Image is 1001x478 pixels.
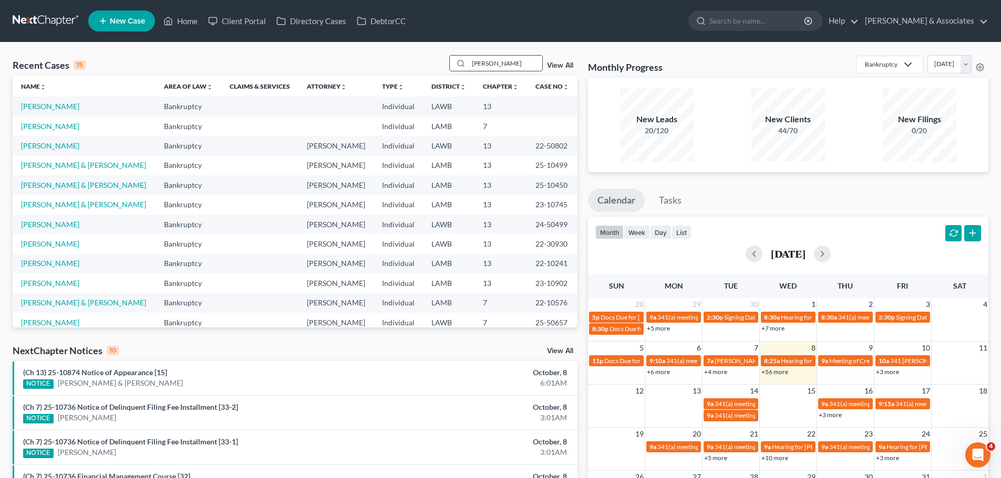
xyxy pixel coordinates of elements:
span: 17 [921,385,931,397]
iframe: Intercom live chat [965,442,990,468]
span: 341(a) meeting for [PERSON_NAME] [715,411,816,419]
td: LAMB [423,195,474,214]
div: 3:01AM [393,447,567,458]
span: 8:30a [764,313,780,321]
span: 341(a) meeting for [PERSON_NAME] [838,313,940,321]
span: 9:15a [879,400,894,408]
span: 2:30p [707,313,723,321]
td: 24-50499 [527,215,577,234]
span: 8:30p [592,325,608,333]
div: 44/70 [751,125,825,136]
span: 9a [649,443,656,451]
span: Hearing for [PERSON_NAME] & [PERSON_NAME] [772,443,910,451]
input: Search by name... [469,56,542,71]
a: Help [823,12,859,30]
a: +7 more [761,324,785,332]
a: [PERSON_NAME] & Associates [860,12,988,30]
td: 13 [474,254,527,273]
a: [PERSON_NAME] [58,412,116,423]
span: New Case [110,17,145,25]
td: Bankruptcy [156,175,221,195]
span: 4 [982,298,988,311]
div: October, 8 [393,402,567,412]
td: Bankruptcy [156,195,221,214]
td: 22-10576 [527,293,577,313]
span: 3 [925,298,931,311]
i: unfold_more [398,84,404,90]
span: 10 [921,342,931,354]
td: [PERSON_NAME] [298,156,374,175]
td: Bankruptcy [156,136,221,155]
th: Claims & Services [221,76,298,97]
td: Bankruptcy [156,215,221,234]
td: [PERSON_NAME] [298,175,374,195]
i: unfold_more [40,84,46,90]
td: Individual [374,215,423,234]
td: LAWB [423,97,474,116]
a: Directory Cases [271,12,352,30]
td: 13 [474,273,527,293]
span: 7a [707,357,714,365]
td: Individual [374,97,423,116]
td: 7 [474,293,527,313]
td: [PERSON_NAME] [298,136,374,155]
span: 5 [638,342,645,354]
td: LAMB [423,273,474,293]
td: LAWB [423,136,474,155]
span: 13 [692,385,702,397]
td: Bankruptcy [156,156,221,175]
span: Docs Due for [PERSON_NAME] & [PERSON_NAME] [601,313,743,321]
div: 0/20 [883,125,956,136]
span: 11p [592,357,603,365]
a: Tasks [649,189,691,212]
span: Hearing for [PERSON_NAME] & [PERSON_NAME] [781,313,919,321]
td: 13 [474,215,527,234]
td: [PERSON_NAME] [298,293,374,313]
span: 15 [806,385,817,397]
span: 341(a) meeting for [PERSON_NAME] [829,400,931,408]
td: Individual [374,313,423,332]
span: Signing Date for [PERSON_NAME] & [PERSON_NAME] [724,313,874,321]
span: Docs Due for [PERSON_NAME] [604,357,691,365]
td: 13 [474,175,527,195]
a: Typeunfold_more [382,82,404,90]
td: LAWB [423,234,474,253]
a: [PERSON_NAME] & [PERSON_NAME] [21,161,146,169]
span: 9a [821,400,828,408]
span: Sun [609,281,624,290]
span: 9a [764,443,771,451]
a: Chapterunfold_more [483,82,519,90]
td: Bankruptcy [156,116,221,136]
td: 25-10499 [527,156,577,175]
td: 13 [474,195,527,214]
i: unfold_more [460,84,466,90]
a: +3 more [819,411,842,419]
span: Docs Due for [PERSON_NAME] [610,325,696,333]
a: +6 more [647,368,670,376]
div: NOTICE [23,379,54,389]
span: 10a [879,357,889,365]
td: 25-10450 [527,175,577,195]
span: 21 [749,428,759,440]
a: Home [158,12,203,30]
td: LAMB [423,293,474,313]
a: Districtunfold_more [431,82,466,90]
i: unfold_more [340,84,347,90]
span: 8:30a [821,313,837,321]
td: [PERSON_NAME] [298,234,374,253]
i: unfold_more [563,84,569,90]
span: Fri [897,281,908,290]
span: 9a [649,313,656,321]
td: 13 [474,234,527,253]
span: 9a [821,443,828,451]
td: 22-30930 [527,234,577,253]
span: Tue [724,281,738,290]
td: LAMB [423,116,474,136]
td: 23-10745 [527,195,577,214]
span: 341(a) meeting for [PERSON_NAME] [666,357,768,365]
span: 9a [707,411,714,419]
span: 341(a) meeting for [PERSON_NAME] [715,400,816,408]
span: 30 [749,298,759,311]
td: [PERSON_NAME] [298,215,374,234]
span: 7 [753,342,759,354]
